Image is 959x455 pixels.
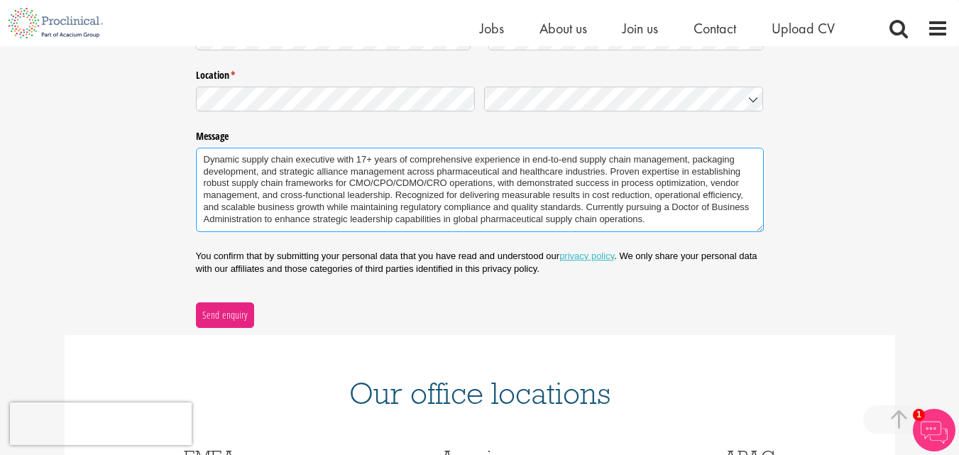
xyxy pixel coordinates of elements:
[86,378,874,409] h1: Our office locations
[202,307,248,323] span: Send enquiry
[196,87,476,111] input: State / Province / Region
[10,402,192,445] iframe: reCAPTCHA
[913,409,925,421] span: 1
[196,125,764,143] label: Message
[480,19,504,38] a: Jobs
[196,64,764,82] legend: Location
[772,19,835,38] a: Upload CV
[913,409,955,451] img: Chatbot
[623,19,658,38] a: Join us
[196,302,254,328] button: Send enquiry
[559,251,614,261] a: privacy policy
[694,19,736,38] a: Contact
[539,19,587,38] a: About us
[196,250,764,275] p: You confirm that by submitting your personal data that you have read and understood our . We only...
[484,87,764,111] input: Country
